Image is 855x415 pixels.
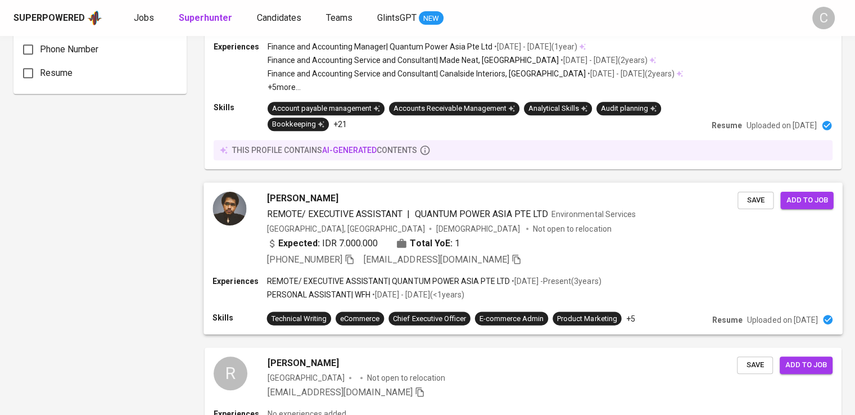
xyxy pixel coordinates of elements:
p: Experiences [214,41,268,52]
span: Candidates [257,12,301,23]
b: Expected: [278,237,320,250]
div: Account payable management [272,103,380,114]
p: Uploaded on [DATE] [747,120,817,131]
p: +21 [333,119,347,130]
a: Teams [326,11,355,25]
p: Skills [214,102,268,113]
button: Add to job [780,357,833,374]
span: 1 [455,237,460,250]
div: [GEOGRAPHIC_DATA], [GEOGRAPHIC_DATA] [267,223,425,234]
div: Audit planning [601,103,657,114]
p: Resume [712,120,742,131]
div: Superpowered [13,12,85,25]
a: Candidates [257,11,304,25]
span: Jobs [134,12,154,23]
span: | [407,207,410,221]
a: [PERSON_NAME]REMOTE/ EXECUTIVE ASSISTANT|QUANTUM POWER ASIA PTE LTDEnvironmental Services[GEOGRAP... [205,183,842,334]
div: R [214,357,247,390]
div: E-commerce Admin [479,313,544,324]
p: this profile contains contents [232,145,417,156]
span: Phone Number [40,43,98,56]
span: [DEMOGRAPHIC_DATA] [436,223,522,234]
b: Superhunter [179,12,232,23]
div: C [812,7,835,29]
span: AI-generated [322,146,377,155]
button: Add to job [780,192,833,209]
img: app logo [87,10,102,26]
img: d6250e0041debf25ce0d2d71f05745c6.jpg [212,192,246,225]
p: Finance and Accounting Manager | Quantum Power Asia Pte Ltd [268,41,492,52]
p: Not open to relocation [367,372,445,384]
span: [EMAIL_ADDRESS][DOMAIN_NAME] [268,387,413,398]
a: Jobs [134,11,156,25]
div: IDR 7.000.000 [267,237,378,250]
div: Accounts Receivable Management [393,103,515,114]
p: +5 more ... [268,82,683,93]
button: Save [738,192,773,209]
a: Superpoweredapp logo [13,10,102,26]
p: • [DATE] - [DATE] ( <1 years ) [370,289,464,300]
p: Experiences [212,276,266,287]
div: Bookkeeping [272,119,324,130]
div: Chief Executive Officer [393,313,465,324]
p: REMOTE/ EXECUTIVE ASSISTANT | QUANTUM POWER ASIA PTE LTD [267,276,510,287]
span: Add to job [786,194,827,207]
div: [GEOGRAPHIC_DATA] [268,372,345,384]
span: GlintsGPT [377,12,417,23]
span: NEW [419,13,444,24]
span: [PERSON_NAME] [268,357,339,370]
button: Save [737,357,773,374]
p: • [DATE] - [DATE] ( 2 years ) [559,55,648,66]
p: +5 [626,313,635,324]
span: Resume [40,66,73,80]
div: Analytical Skills [528,103,587,114]
div: Technical Writing [272,313,327,324]
span: Teams [326,12,352,23]
p: Finance and Accounting Service and Consultant | Made Neat, [GEOGRAPHIC_DATA] [268,55,559,66]
p: Skills [212,312,266,323]
p: • [DATE] - [DATE] ( 1 year ) [492,41,577,52]
b: Total YoE: [410,237,452,250]
span: [PERSON_NAME] [267,192,338,205]
p: Not open to relocation [533,223,611,234]
p: • [DATE] - Present ( 3 years ) [510,276,601,287]
div: eCommerce [340,313,379,324]
span: Environmental Services [551,210,635,219]
span: Add to job [785,359,827,372]
p: PERSONAL ASSISTANT | WFH [267,289,371,300]
div: Product Marketing [557,313,617,324]
span: REMOTE/ EXECUTIVE ASSISTANT [267,209,403,219]
span: Save [743,194,768,207]
span: Save [743,359,767,372]
p: • [DATE] - [DATE] ( 2 years ) [586,68,675,79]
a: GlintsGPT NEW [377,11,444,25]
p: Resume [712,314,743,325]
span: [EMAIL_ADDRESS][DOMAIN_NAME] [364,254,509,265]
span: QUANTUM POWER ASIA PTE LTD [414,209,548,219]
a: Superhunter [179,11,234,25]
p: Uploaded on [DATE] [747,314,817,325]
p: Finance and Accounting Service and Consultant | Canalside Interiors, [GEOGRAPHIC_DATA] [268,68,586,79]
span: [PHONE_NUMBER] [267,254,342,265]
